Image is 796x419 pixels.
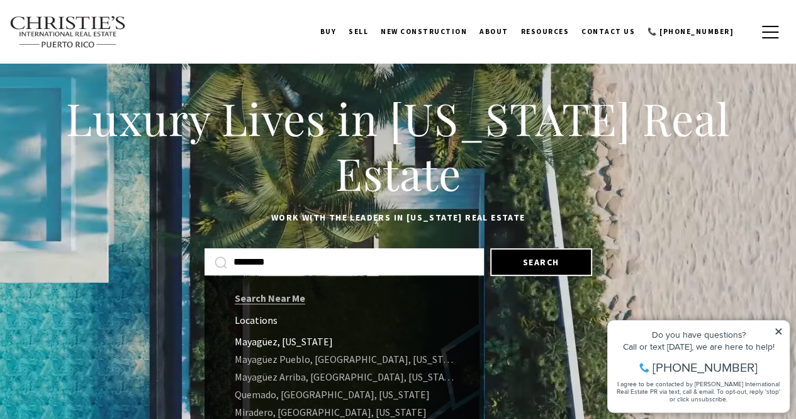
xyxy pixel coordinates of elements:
button: Search [490,248,592,276]
a: call 9393373000 [641,16,740,47]
a: Quemado, [GEOGRAPHIC_DATA], [US_STATE] [205,386,484,403]
div: Call or text [DATE], we are here to help! [13,40,182,49]
div: Do you have questions? [13,28,182,37]
span: New Construction [381,27,467,36]
a: Mayagüez, [US_STATE] [205,333,484,350]
img: Christie's International Real Estate text transparent background [9,16,126,49]
span: [PHONE_NUMBER] [52,59,157,72]
a: Resources [515,16,576,47]
span: I agree to be contacted by [PERSON_NAME] International Real Estate PR via text, call & email. To ... [16,77,179,101]
a: New Construction [374,16,473,47]
div: Locations [235,314,441,326]
h1: Luxury Lives in [US_STATE] Real Estate [31,91,765,201]
a: Mayagüez Arriba, [GEOGRAPHIC_DATA], [US_STATE] [205,368,484,386]
a: Mayagüez Pueblo, [GEOGRAPHIC_DATA], [US_STATE] [205,350,484,368]
span: 📞 [PHONE_NUMBER] [647,27,734,36]
span: Contact Us [581,27,635,36]
p: Work with the leaders in [US_STATE] Real Estate [31,210,765,226]
a: SELL [342,16,374,47]
a: Search Near Me [235,292,305,304]
a: BUY [314,16,343,47]
a: About [473,16,515,47]
input: Search by Address, City, or Neighborhood [233,254,474,270]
